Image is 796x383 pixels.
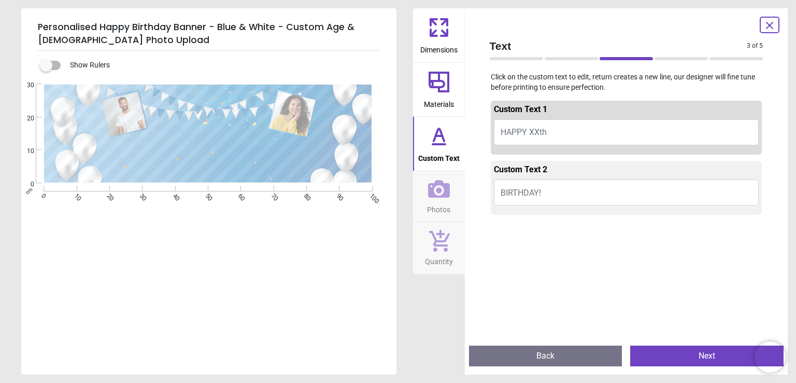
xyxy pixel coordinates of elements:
[501,127,547,137] span: HAPPY XXth
[427,200,450,215] span: Photos
[630,346,784,366] button: Next
[494,119,759,145] button: HAPPY XXth
[46,59,396,72] div: Show Rulers
[494,104,547,114] span: Custom Text 1
[494,165,547,174] span: Custom Text 2
[413,117,465,171] button: Custom Text
[420,40,458,56] span: Dimensions
[425,252,453,267] span: Quantity
[413,63,465,117] button: Materials
[15,180,34,189] span: 0
[501,188,541,198] span: BIRTHDAY!
[15,114,34,123] span: 20
[469,346,622,366] button: Back
[38,17,380,51] h5: Personalised Happy Birthday Banner - Blue & White - Custom Age & [DEMOGRAPHIC_DATA] Photo Upload
[747,42,763,50] span: 3 of 5
[418,148,460,164] span: Custom Text
[15,147,34,156] span: 10
[413,171,465,222] button: Photos
[15,81,34,90] span: 30
[490,38,747,53] span: Text
[481,72,772,92] p: Click on the custom text to edit, return creates a new line, our designer will fine tune before p...
[494,180,759,206] button: BIRTHDAY!
[413,222,465,274] button: Quantity
[413,8,465,62] button: Dimensions
[755,341,786,373] iframe: Brevo live chat
[424,94,454,110] span: Materials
